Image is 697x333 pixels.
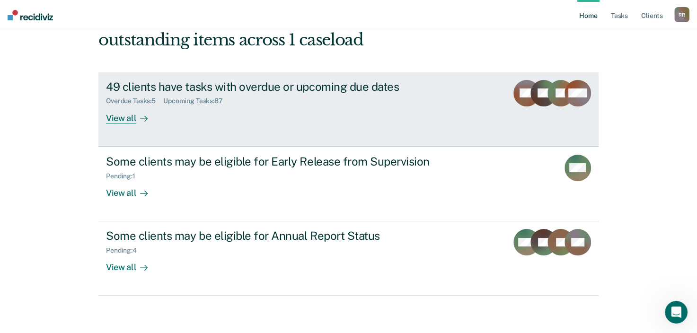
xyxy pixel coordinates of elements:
[163,97,230,105] div: Upcoming Tasks : 87
[98,11,498,50] div: Hi, [PERSON_NAME]. We’ve found some outstanding items across 1 caseload
[106,80,438,94] div: 49 clients have tasks with overdue or upcoming due dates
[98,72,599,147] a: 49 clients have tasks with overdue or upcoming due datesOverdue Tasks:5Upcoming Tasks:87View all
[665,301,688,324] iframe: Intercom live chat
[674,7,689,22] button: RR
[106,229,438,243] div: Some clients may be eligible for Annual Report Status
[106,172,143,180] div: Pending : 1
[106,254,159,273] div: View all
[106,105,159,123] div: View all
[674,7,689,22] div: R R
[98,221,599,296] a: Some clients may be eligible for Annual Report StatusPending:4View all
[106,180,159,198] div: View all
[106,97,163,105] div: Overdue Tasks : 5
[8,10,53,20] img: Recidiviz
[106,155,438,168] div: Some clients may be eligible for Early Release from Supervision
[106,246,144,254] div: Pending : 4
[98,147,599,221] a: Some clients may be eligible for Early Release from SupervisionPending:1View all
